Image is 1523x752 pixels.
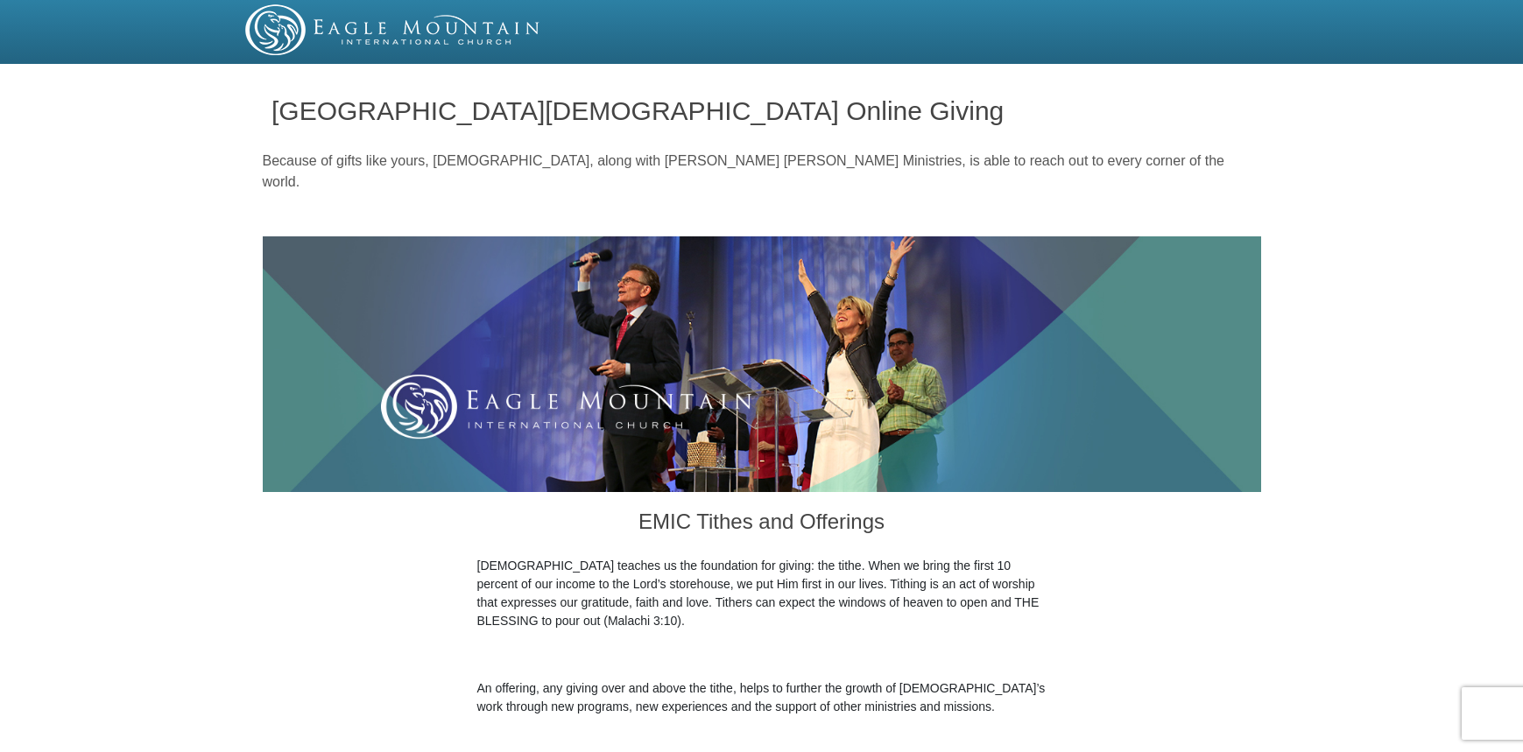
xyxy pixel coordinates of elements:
p: [DEMOGRAPHIC_DATA] teaches us the foundation for giving: the tithe. When we bring the first 10 pe... [477,557,1047,630]
img: EMIC [245,4,541,55]
h3: EMIC Tithes and Offerings [477,492,1047,557]
p: Because of gifts like yours, [DEMOGRAPHIC_DATA], along with [PERSON_NAME] [PERSON_NAME] Ministrie... [263,151,1261,193]
h1: [GEOGRAPHIC_DATA][DEMOGRAPHIC_DATA] Online Giving [271,96,1252,125]
p: An offering, any giving over and above the tithe, helps to further the growth of [DEMOGRAPHIC_DAT... [477,679,1047,716]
